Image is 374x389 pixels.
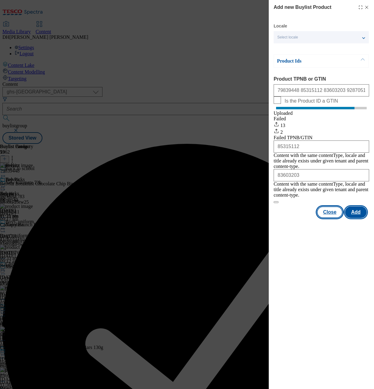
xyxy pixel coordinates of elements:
[274,181,369,198] div: Content with the same contentType, locale and title already exists under given tenant and parent ...
[345,206,367,218] button: Add
[274,128,369,135] div: 2
[274,122,369,128] div: 13
[274,116,369,122] div: Failed
[274,135,369,140] div: Failed TPNB/GTIN
[274,24,287,28] label: Locale
[317,206,343,218] button: Close
[274,76,369,82] label: Product TPNB or GTIN
[274,153,369,169] div: Content with the same contentType, locale and title already exists under given tenant and parent ...
[277,35,298,40] span: Select locale
[277,58,341,64] p: Product Ids
[285,98,338,104] span: Is the Product ID a GTIN
[274,111,369,116] div: Uploaded
[274,4,331,11] h4: Add new Buylist Product
[274,84,369,96] input: Enter 1 or 20 space separated Product TPNB or GTIN
[274,31,369,43] button: Select locale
